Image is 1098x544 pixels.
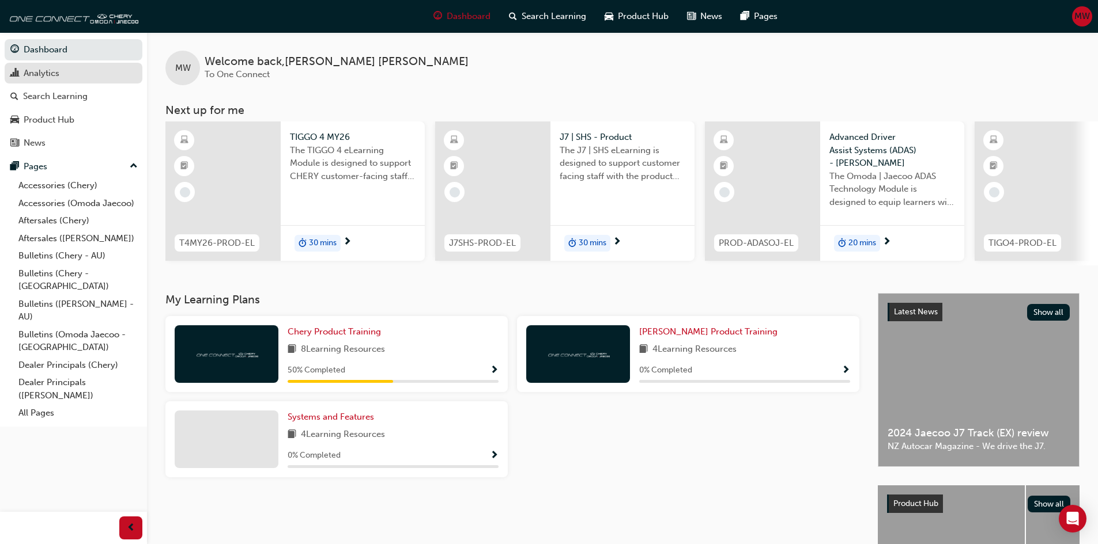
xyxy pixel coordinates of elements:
button: Show all [1028,496,1071,512]
span: 30 mins [309,237,337,250]
span: [PERSON_NAME] Product Training [639,326,778,337]
span: Show Progress [490,366,499,376]
span: book-icon [639,343,648,357]
span: duration-icon [568,236,576,251]
a: [PERSON_NAME] Product Training [639,325,782,338]
span: news-icon [10,138,19,149]
div: Product Hub [24,113,74,127]
span: booktick-icon [450,159,458,174]
a: Dealer Principals ([PERSON_NAME]) [14,374,142,404]
a: Product Hub [5,109,142,131]
a: Bulletins (Omoda Jaecoo - [GEOGRAPHIC_DATA]) [14,326,142,356]
span: duration-icon [838,236,846,251]
span: learningRecordVerb_NONE-icon [450,187,460,197]
span: The J7 | SHS eLearning is designed to support customer facing staff with the product and sales in... [560,144,685,183]
a: car-iconProduct Hub [595,5,678,28]
span: car-icon [605,9,613,24]
span: The TIGGO 4 eLearning Module is designed to support CHERY customer-facing staff with the product ... [290,144,416,183]
div: Analytics [24,67,59,80]
span: chart-icon [10,69,19,79]
span: prev-icon [127,521,135,535]
a: Product HubShow all [887,494,1070,513]
span: Dashboard [447,10,490,23]
a: news-iconNews [678,5,731,28]
span: 50 % Completed [288,364,345,377]
img: oneconnect [6,5,138,28]
span: MW [1074,10,1090,23]
span: 4 Learning Resources [652,343,737,357]
a: News [5,132,142,154]
span: learningResourceType_ELEARNING-icon [180,133,188,148]
span: 0 % Completed [639,364,692,377]
h3: Next up for me [147,104,1098,117]
span: The Omoda | Jaecoo ADAS Technology Module is designed to equip learners with essential knowledge ... [829,170,955,209]
span: next-icon [613,237,621,248]
button: Show Progress [842,363,850,378]
span: TIGO4-PROD-EL [988,237,1057,250]
span: booktick-icon [720,159,728,174]
a: T4MY26-PROD-ELTIGGO 4 MY26The TIGGO 4 eLearning Module is designed to support CHERY customer-faci... [165,121,425,261]
span: learningResourceType_ELEARNING-icon [450,133,458,148]
span: next-icon [343,237,352,248]
a: Accessories (Omoda Jaecoo) [14,195,142,212]
span: pages-icon [10,162,19,172]
span: Product Hub [618,10,669,23]
span: booktick-icon [990,159,998,174]
span: 8 Learning Resources [301,343,385,357]
span: NZ Autocar Magazine - We drive the J7. [888,440,1070,453]
div: Open Intercom Messenger [1059,505,1086,532]
a: Bulletins (Chery - AU) [14,247,142,265]
a: Accessories (Chery) [14,177,142,195]
div: Search Learning [23,90,88,103]
a: J7SHS-PROD-ELJ7 | SHS - ProductThe J7 | SHS eLearning is designed to support customer facing staf... [435,121,695,261]
span: News [700,10,722,23]
a: Search Learning [5,86,142,107]
a: search-iconSearch Learning [500,5,595,28]
span: learningResourceType_ELEARNING-icon [720,133,728,148]
span: news-icon [687,9,696,24]
span: PROD-ADASOJ-EL [719,237,794,250]
span: 0 % Completed [288,449,341,462]
button: Pages [5,156,142,177]
a: Analytics [5,63,142,84]
span: Advanced Driver Assist Systems (ADAS) - [PERSON_NAME] [829,131,955,170]
span: pages-icon [741,9,749,24]
a: All Pages [14,404,142,422]
img: oneconnect [195,348,258,359]
a: PROD-ADASOJ-ELAdvanced Driver Assist Systems (ADAS) - [PERSON_NAME]The Omoda | Jaecoo ADAS Techno... [705,121,964,261]
span: TIGGO 4 MY26 [290,131,416,144]
span: To One Connect [205,69,270,79]
span: booktick-icon [180,159,188,174]
span: Systems and Features [288,412,374,422]
span: book-icon [288,428,296,442]
span: Search Learning [522,10,586,23]
a: Latest NewsShow all [888,303,1070,321]
span: search-icon [509,9,517,24]
span: duration-icon [299,236,307,251]
h3: My Learning Plans [165,293,859,306]
span: next-icon [882,237,891,248]
span: guage-icon [10,45,19,55]
span: Product Hub [893,499,938,508]
button: DashboardAnalyticsSearch LearningProduct HubNews [5,37,142,156]
span: learningRecordVerb_NONE-icon [719,187,730,197]
div: Pages [24,160,47,173]
span: MW [175,62,191,75]
span: J7SHS-PROD-EL [449,237,516,250]
span: Chery Product Training [288,326,381,337]
a: Aftersales ([PERSON_NAME]) [14,230,142,248]
span: 20 mins [848,237,876,250]
span: 2024 Jaecoo J7 Track (EX) review [888,427,1070,440]
span: up-icon [130,159,138,174]
a: Dashboard [5,39,142,60]
span: 4 Learning Resources [301,428,385,442]
span: book-icon [288,343,296,357]
a: pages-iconPages [731,5,787,28]
span: Latest News [894,307,938,317]
button: Show Progress [490,448,499,463]
a: Latest NewsShow all2024 Jaecoo J7 Track (EX) reviewNZ Autocar Magazine - We drive the J7. [878,293,1080,467]
span: T4MY26-PROD-EL [179,237,255,250]
a: Bulletins (Chery - [GEOGRAPHIC_DATA]) [14,265,142,295]
a: Dealer Principals (Chery) [14,356,142,374]
a: guage-iconDashboard [424,5,500,28]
